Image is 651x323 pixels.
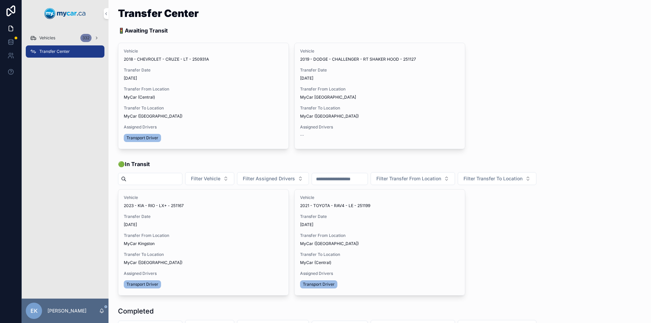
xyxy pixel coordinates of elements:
button: Select Button [185,172,234,185]
span: Assigned Drivers [124,124,283,130]
span: 🟢 [118,160,150,168]
h1: Completed [118,306,154,316]
span: 2018 - CHEVROLET - CRUZE - LT - 250931A [124,57,209,62]
span: Transfer To Location [124,105,283,111]
a: Vehicles332 [26,32,104,44]
h1: Transfer Center [118,8,199,18]
span: EK [31,307,38,315]
button: Select Button [458,172,536,185]
button: Select Button [371,172,455,185]
span: Transport Driver [126,282,158,287]
span: Vehicle [300,195,459,200]
span: Vehicle [300,48,459,54]
span: Transfer From Location [300,233,459,238]
span: MyCar ([GEOGRAPHIC_DATA]) [300,241,359,246]
span: Transport Driver [126,135,158,141]
div: scrollable content [22,27,108,66]
a: Transfer Center [26,45,104,58]
span: Filter Transfer From Location [376,175,441,182]
span: MyCar [GEOGRAPHIC_DATA] [300,95,356,100]
span: Transfer Date [124,214,283,219]
div: 332 [80,34,92,42]
span: Transfer To Location [300,105,459,111]
span: Transfer From Location [124,86,283,92]
strong: In Transit [125,161,150,167]
span: Filter Transfer To Location [463,175,522,182]
span: [DATE] [300,76,459,81]
span: Transfer Date [300,214,459,219]
span: Vehicles [39,35,55,41]
span: [DATE] [300,222,459,227]
span: Filter Assigned Drivers [243,175,295,182]
a: Vehicle2023 - KIA - RIO - LX+ - 251167Transfer Date[DATE]Transfer From LocationMyCar KingstonTran... [118,189,289,296]
button: Select Button [237,172,309,185]
span: MyCar ([GEOGRAPHIC_DATA]) [124,260,182,265]
span: MyCar (Central) [124,95,155,100]
p: [PERSON_NAME] [47,307,86,314]
span: Transfer From Location [124,233,283,238]
a: Vehicle2019 - DODGE - CHALLENGER - RT SHAKER HOOD - 251127Transfer Date[DATE]Transfer From Locati... [294,43,465,149]
span: Vehicle [124,48,283,54]
span: Transfer To Location [300,252,459,257]
img: App logo [44,8,86,19]
a: Vehicle2018 - CHEVROLET - CRUZE - LT - 250931ATransfer Date[DATE]Transfer From LocationMyCar (Cen... [118,43,289,149]
span: Filter Vehicle [191,175,220,182]
span: MyCar Kingston [124,241,155,246]
span: Transfer To Location [124,252,283,257]
span: Transfer Date [124,67,283,73]
span: MyCar ([GEOGRAPHIC_DATA]) [300,114,359,119]
span: Transfer Date [300,67,459,73]
span: [DATE] [124,222,283,227]
span: 2021 - TOYOTA - RAV4 - LE - 251199 [300,203,370,208]
span: 2019 - DODGE - CHALLENGER - RT SHAKER HOOD - 251127 [300,57,416,62]
p: 🚦 [118,26,199,35]
span: Transport Driver [303,282,335,287]
span: Assigned Drivers [300,271,459,276]
span: MyCar (Central) [300,260,331,265]
span: Transfer From Location [300,86,459,92]
span: [DATE] [124,76,283,81]
a: Vehicle2021 - TOYOTA - RAV4 - LE - 251199Transfer Date[DATE]Transfer From LocationMyCar ([GEOGRAP... [294,189,465,296]
span: Assigned Drivers [124,271,283,276]
span: Assigned Drivers [300,124,459,130]
span: Vehicle [124,195,283,200]
span: 2023 - KIA - RIO - LX+ - 251167 [124,203,184,208]
span: MyCar ([GEOGRAPHIC_DATA]) [124,114,182,119]
span: -- [300,133,304,138]
strong: Awaiting Transit [125,27,168,34]
span: Transfer Center [39,49,70,54]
